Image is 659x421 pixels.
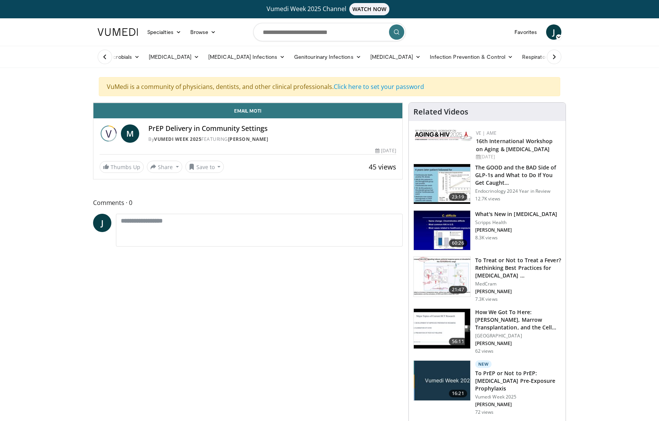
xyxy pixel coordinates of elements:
button: Share [147,161,182,173]
p: 12.7K views [475,196,500,202]
img: 17417671-29c8-401a-9d06-236fa126b08d.150x105_q85_crop-smart_upscale.jpg [414,257,470,297]
p: Endocrinology 2024 Year in Review [475,188,561,194]
p: [PERSON_NAME] [475,402,561,408]
h4: Related Videos [413,107,468,116]
a: Infection Prevention & Control [425,49,518,65]
p: [GEOGRAPHIC_DATA] [475,333,561,339]
p: [PERSON_NAME] [475,340,561,347]
a: 56:11 How We Got To Here: [PERSON_NAME], Marrow Transplantation, and the Cell… [GEOGRAPHIC_DATA] ... [413,308,561,354]
p: Scripps Health [475,219,558,226]
div: VuMedi is a community of physicians, dentists, and other clinical professionals. [99,77,560,96]
span: 16:21 [449,390,467,397]
span: Comments 0 [93,198,403,208]
span: 23:19 [449,193,467,201]
p: Vumedi Week 2025 [475,394,561,400]
span: 21:47 [449,286,467,294]
img: adb1a9ce-fc27-437f-b820-c6ab825aae3d.jpg.150x105_q85_crop-smart_upscale.jpg [414,361,470,400]
p: 72 views [475,409,494,415]
a: M [121,124,139,143]
h3: To Treat or Not to Treat a Fever? Rethinking Best Practices for [MEDICAL_DATA] … [475,256,561,279]
a: Respiratory Infections [518,49,588,65]
img: e8f07e1b-50c7-4cb4-ba1c-2e7d745c9644.150x105_q85_crop-smart_upscale.jpg [414,309,470,348]
p: 8.3K views [475,235,498,241]
p: 62 views [475,348,494,354]
a: 60:26 What's New in [MEDICAL_DATA] Scripps Health [PERSON_NAME] 8.3K views [413,210,561,251]
img: Vumedi Week 2025 [100,124,118,143]
a: 16th International Workshop on Aging & [MEDICAL_DATA] [476,137,553,153]
span: 60:26 [449,239,467,247]
a: J [546,24,561,40]
a: J [93,214,111,232]
div: [DATE] [375,147,396,154]
a: [MEDICAL_DATA] Infections [204,49,289,65]
div: [DATE] [476,153,559,160]
img: bc2467d1-3f88-49dc-9c22-fa3546bada9e.png.150x105_q85_autocrop_double_scale_upscale_version-0.2.jpg [415,130,472,141]
a: Vumedi Week 2025 ChannelWATCH NOW [99,3,560,15]
a: [MEDICAL_DATA] [366,49,425,65]
a: [PERSON_NAME] [228,136,268,142]
h4: PrEP Delivery in Community Settings [148,124,396,133]
img: 8828b190-63b7-4755-985f-be01b6c06460.150x105_q85_crop-smart_upscale.jpg [414,211,470,250]
a: Vumedi Week 2025 [154,136,201,142]
a: [MEDICAL_DATA] [144,49,204,65]
span: 56:11 [449,338,467,345]
button: Save to [185,161,224,173]
h3: The GOOD and the BAD Side of GLP-1s and What to Do If You Get Caught… [475,164,561,187]
a: Genitourinary Infections [289,49,366,65]
h3: How We Got To Here: [PERSON_NAME], Marrow Transplantation, and the Cell… [475,308,561,331]
a: 16:21 New To PrEP or Not to PrEP: [MEDICAL_DATA] Pre-Exposure Prophylaxis Vumedi Week 2025 [PERSO... [413,360,561,415]
p: MedCram [475,281,561,287]
a: Specialties [143,24,186,40]
p: [PERSON_NAME] [475,289,561,295]
span: 45 views [369,162,396,171]
h3: To PrEP or Not to PrEP: [MEDICAL_DATA] Pre-Exposure Prophylaxis [475,369,561,392]
span: WATCH NOW [349,3,390,15]
a: VE | AME [476,130,497,136]
a: Browse [186,24,221,40]
h3: What's New in [MEDICAL_DATA] [475,210,558,218]
div: By FEATURING [148,136,396,143]
a: Thumbs Up [100,161,144,173]
img: VuMedi Logo [98,28,138,36]
input: Search topics, interventions [253,23,406,41]
p: 7.3K views [475,296,498,302]
a: 23:19 The GOOD and the BAD Side of GLP-1s and What to Do If You Get Caught… Endocrinology 2024 Ye... [413,164,561,204]
a: 21:47 To Treat or Not to Treat a Fever? Rethinking Best Practices for [MEDICAL_DATA] … MedCram [P... [413,256,561,302]
a: Email Moti [93,103,402,118]
a: Favorites [510,24,542,40]
a: Click here to set your password [334,82,424,91]
img: 756cb5e3-da60-49d4-af2c-51c334342588.150x105_q85_crop-smart_upscale.jpg [414,164,470,204]
p: [PERSON_NAME] [475,227,558,233]
p: New [475,360,492,368]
